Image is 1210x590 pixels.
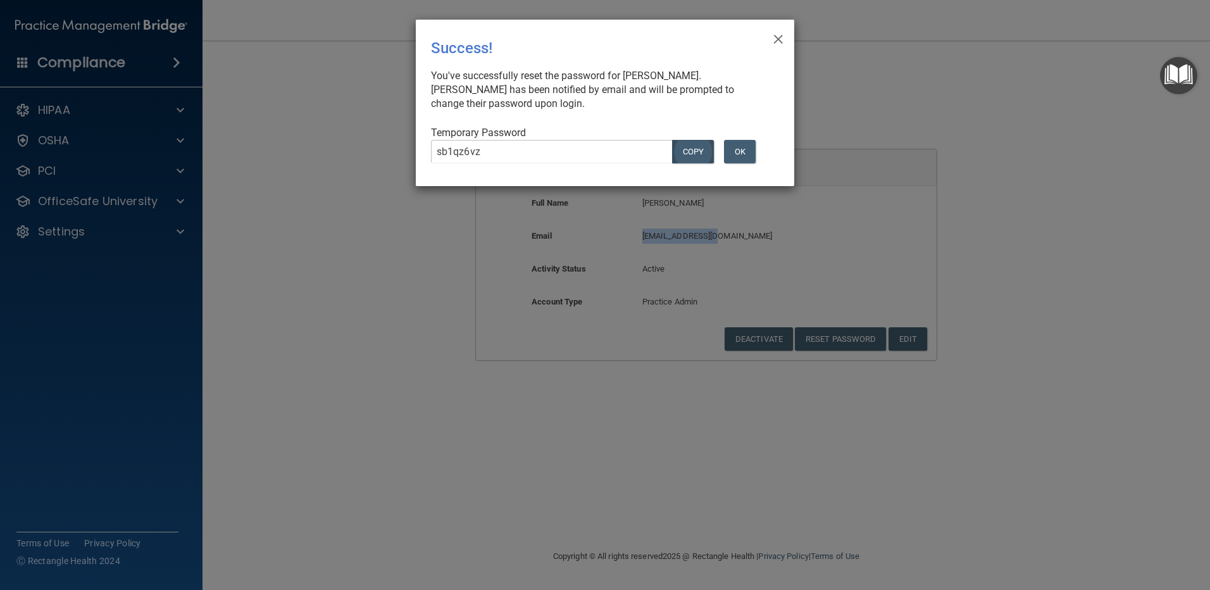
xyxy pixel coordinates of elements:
[431,30,727,66] div: Success!
[773,25,784,50] span: ×
[672,140,714,163] button: COPY
[431,69,769,111] div: You've successfully reset the password for [PERSON_NAME]. [PERSON_NAME] has been notified by emai...
[724,140,756,163] button: OK
[1160,57,1197,94] button: Open Resource Center
[431,127,526,139] span: Temporary Password
[991,500,1195,551] iframe: Drift Widget Chat Controller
